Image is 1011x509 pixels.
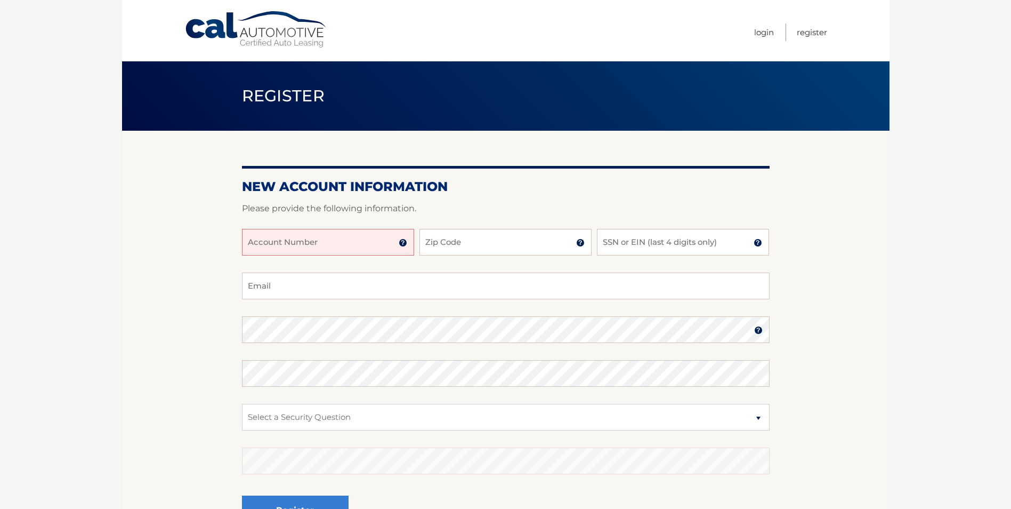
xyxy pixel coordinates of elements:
[797,23,827,41] a: Register
[597,229,769,256] input: SSN or EIN (last 4 digits only)
[754,326,763,335] img: tooltip.svg
[576,238,585,247] img: tooltip.svg
[242,86,325,106] span: Register
[419,229,592,256] input: Zip Code
[242,273,770,299] input: Email
[242,179,770,195] h2: New Account Information
[242,201,770,216] p: Please provide the following information.
[242,229,414,256] input: Account Number
[184,11,328,49] a: Cal Automotive
[399,238,407,247] img: tooltip.svg
[754,23,774,41] a: Login
[754,238,762,247] img: tooltip.svg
